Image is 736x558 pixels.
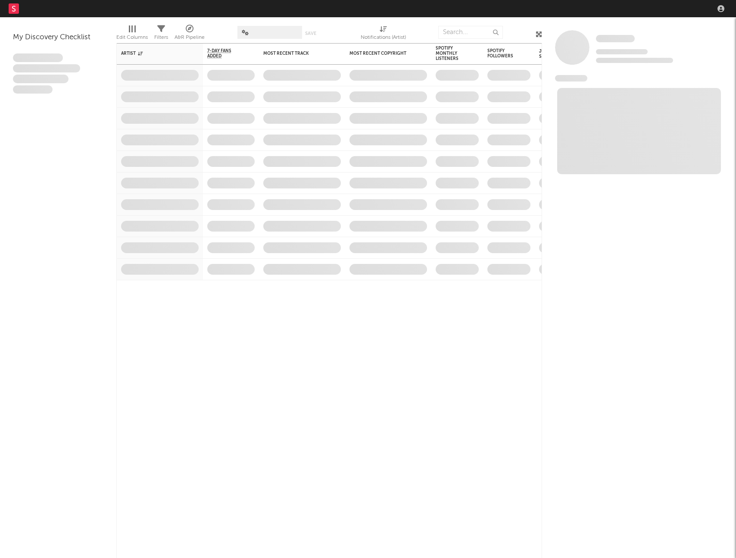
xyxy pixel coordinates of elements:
[13,53,63,62] span: Lorem ipsum dolor
[154,22,168,47] div: Filters
[263,51,328,56] div: Most Recent Track
[116,22,148,47] div: Edit Columns
[555,75,587,82] span: News Feed
[305,31,316,36] button: Save
[13,64,80,73] span: Integer aliquet in purus et
[207,48,242,59] span: 7-Day Fans Added
[116,32,148,43] div: Edit Columns
[121,51,186,56] div: Artist
[13,85,53,94] span: Aliquam viverra
[596,34,635,43] a: Some Artist
[436,46,466,61] div: Spotify Monthly Listeners
[349,51,414,56] div: Most Recent Copyright
[13,75,69,83] span: Praesent ac interdum
[361,22,406,47] div: Notifications (Artist)
[175,32,205,43] div: A&R Pipeline
[596,35,635,42] span: Some Artist
[539,49,561,59] div: Jump Score
[175,22,205,47] div: A&R Pipeline
[596,58,673,63] span: 0 fans last week
[596,49,648,54] span: Tracking Since: [DATE]
[487,48,518,59] div: Spotify Followers
[154,32,168,43] div: Filters
[13,32,103,43] div: My Discovery Checklist
[438,26,503,39] input: Search...
[361,32,406,43] div: Notifications (Artist)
